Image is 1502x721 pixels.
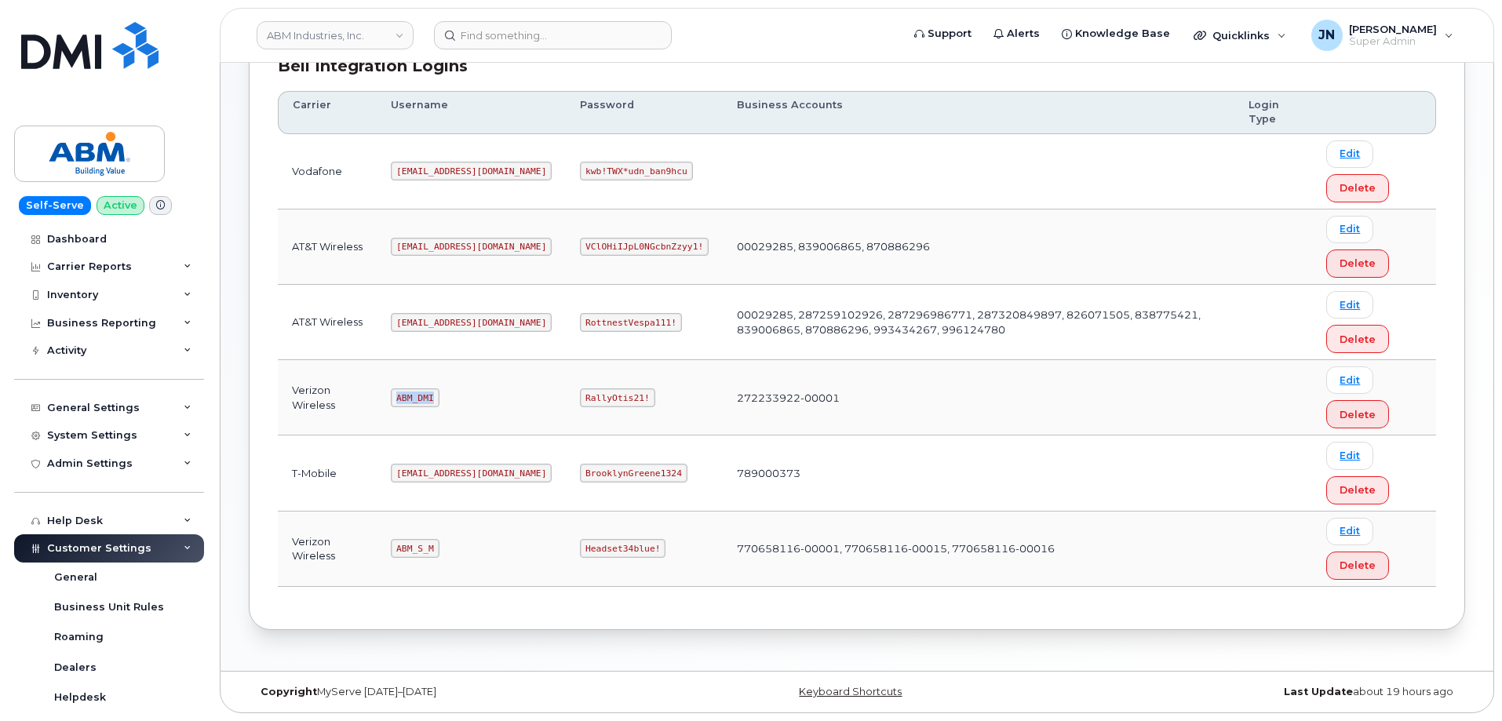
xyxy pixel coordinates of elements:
a: Edit [1326,518,1373,545]
code: BrooklynGreene1324 [580,464,687,482]
button: Delete [1326,552,1389,580]
td: T-Mobile [278,435,377,511]
div: Bell Integration Logins [278,55,1436,78]
a: Edit [1326,366,1373,394]
code: kwb!TWX*udn_ban9hcu [580,162,692,180]
div: Quicklinks [1183,20,1297,51]
span: Support [928,26,972,42]
code: [EMAIL_ADDRESS][DOMAIN_NAME] [391,162,552,180]
td: 00029285, 839006865, 870886296 [723,209,1234,285]
strong: Copyright [261,686,317,697]
button: Delete [1326,325,1389,353]
code: [EMAIL_ADDRESS][DOMAIN_NAME] [391,313,552,332]
a: Edit [1326,140,1373,168]
div: Joe Nguyen Jr. [1300,20,1464,51]
span: Delete [1340,256,1376,271]
code: VClOHiIJpL0NGcbnZzyy1! [580,238,709,257]
button: Delete [1326,400,1389,428]
a: Edit [1326,291,1373,319]
code: ABM_S_M [391,539,439,558]
span: Quicklinks [1212,29,1270,42]
a: Knowledge Base [1051,18,1181,49]
button: Delete [1326,476,1389,504]
td: AT&T Wireless [278,285,377,360]
td: Verizon Wireless [278,360,377,435]
td: 770658116-00001, 770658116-00015, 770658116-00016 [723,512,1234,587]
span: Super Admin [1349,35,1437,48]
span: Alerts [1007,26,1040,42]
a: Support [903,18,982,49]
code: ABM_DMI [391,388,439,407]
code: Headset34blue! [580,539,665,558]
span: Delete [1340,407,1376,422]
button: Delete [1326,174,1389,202]
td: 00029285, 287259102926, 287296986771, 287320849897, 826071505, 838775421, 839006865, 870886296, 9... [723,285,1234,360]
div: MyServe [DATE]–[DATE] [249,686,654,698]
a: Alerts [982,18,1051,49]
span: JN [1318,26,1335,45]
span: Delete [1340,180,1376,195]
td: Verizon Wireless [278,512,377,587]
button: Delete [1326,249,1389,278]
th: Business Accounts [723,91,1234,134]
span: Delete [1340,558,1376,573]
td: AT&T Wireless [278,209,377,285]
td: 789000373 [723,435,1234,511]
a: ABM Industries, Inc. [257,21,414,49]
code: RallyOtis21! [580,388,654,407]
code: [EMAIL_ADDRESS][DOMAIN_NAME] [391,238,552,257]
th: Password [566,91,723,134]
td: Vodafone [278,134,377,209]
span: [PERSON_NAME] [1349,23,1437,35]
strong: Last Update [1284,686,1353,697]
th: Login Type [1234,91,1312,134]
code: RottnestVespa111! [580,313,682,332]
span: Knowledge Base [1075,26,1170,42]
span: Delete [1340,482,1376,497]
th: Username [377,91,566,134]
td: 272233922-00001 [723,360,1234,435]
th: Carrier [278,91,377,134]
a: Keyboard Shortcuts [799,686,902,697]
a: Edit [1326,216,1373,243]
div: about 19 hours ago [1059,686,1465,698]
a: Edit [1326,442,1373,469]
span: Delete [1340,332,1376,347]
input: Find something... [434,21,672,49]
code: [EMAIL_ADDRESS][DOMAIN_NAME] [391,464,552,482]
